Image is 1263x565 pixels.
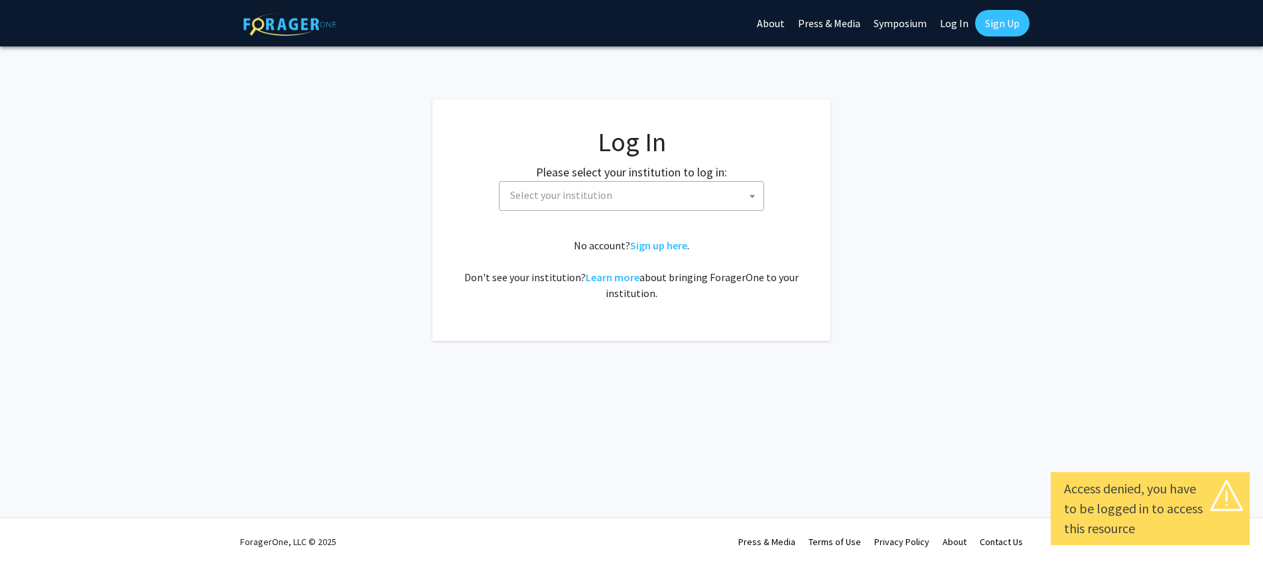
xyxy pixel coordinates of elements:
a: About [943,536,966,548]
a: Press & Media [738,536,795,548]
a: Learn more about bringing ForagerOne to your institution [586,271,639,284]
span: Select your institution [510,188,612,202]
img: ForagerOne Logo [243,13,336,36]
span: Select your institution [505,182,764,209]
label: Please select your institution to log in: [536,163,727,181]
a: Privacy Policy [874,536,929,548]
div: ForagerOne, LLC © 2025 [240,519,336,565]
h1: Log In [459,126,804,158]
div: Access denied, you have to be logged in to access this resource [1064,479,1236,538]
a: Sign Up [975,10,1030,36]
span: Select your institution [499,181,764,211]
div: No account? . Don't see your institution? about bringing ForagerOne to your institution. [459,237,804,301]
a: Sign up here [630,239,687,252]
a: Terms of Use [809,536,861,548]
a: Contact Us [980,536,1023,548]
